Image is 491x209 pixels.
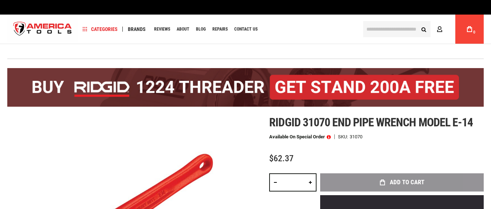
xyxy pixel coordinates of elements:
a: About [173,24,193,34]
span: Brands [128,27,146,32]
p: Available on Special Order [269,134,331,139]
a: 0 [463,15,476,44]
span: Repairs [212,27,228,31]
button: Search [417,22,431,36]
a: Brands [125,24,149,34]
span: About [177,27,189,31]
a: Categories [79,24,121,34]
span: Ridgid 31070 end pipe wrench model e-14 [269,115,473,129]
img: BOGO: Buy the RIDGID® 1224 Threader (26092), get the 92467 200A Stand FREE! [7,68,484,107]
span: Contact Us [234,27,258,31]
span: 0 [473,30,475,34]
a: Reviews [151,24,173,34]
span: Reviews [154,27,170,31]
span: $62.37 [269,153,294,163]
strong: SKU [338,134,350,139]
a: Blog [193,24,209,34]
a: store logo [7,16,78,43]
a: Repairs [209,24,231,34]
span: Categories [83,27,118,32]
img: America Tools [7,16,78,43]
a: Contact Us [231,24,261,34]
span: Blog [196,27,206,31]
div: 31070 [350,134,362,139]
